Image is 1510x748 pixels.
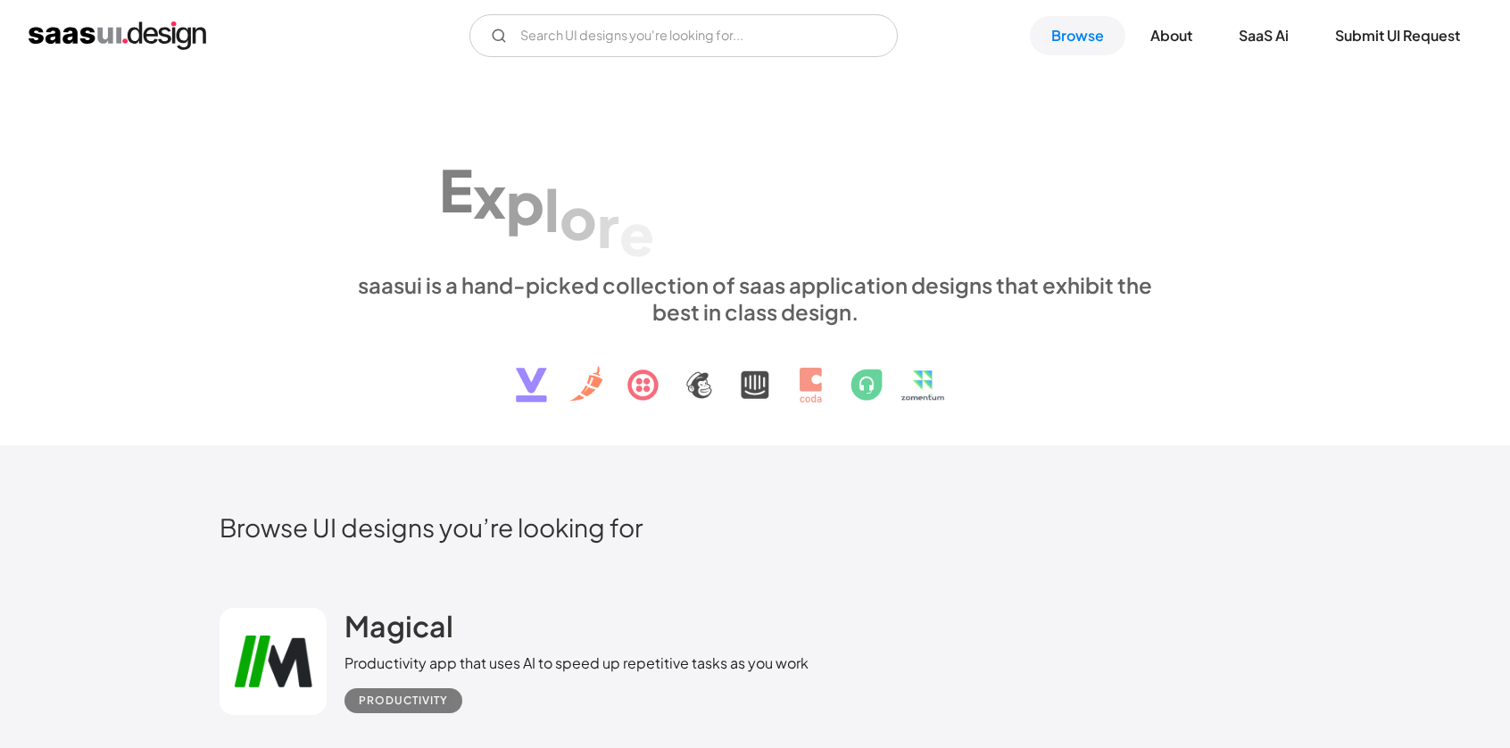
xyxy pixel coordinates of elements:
div: l [544,176,560,245]
form: Email Form [469,14,898,57]
div: saasui is a hand-picked collection of saas application designs that exhibit the best in class des... [344,271,1166,325]
div: Productivity [359,690,448,711]
div: E [439,155,473,224]
a: Browse [1030,16,1125,55]
div: x [473,162,506,230]
div: r [597,191,619,260]
h2: Browse UI designs you’re looking for [220,511,1290,543]
a: Magical [344,608,453,652]
img: text, icon, saas logo [485,325,1025,418]
a: SaaS Ai [1217,16,1310,55]
div: p [506,169,544,237]
div: Productivity app that uses AI to speed up repetitive tasks as you work [344,652,809,674]
h1: Explore SaaS UI design patterns & interactions. [344,116,1166,253]
input: Search UI designs you're looking for... [469,14,898,57]
div: o [560,183,597,252]
h2: Magical [344,608,453,644]
a: Submit UI Request [1314,16,1481,55]
a: home [29,21,206,50]
a: About [1129,16,1214,55]
div: e [619,199,654,268]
